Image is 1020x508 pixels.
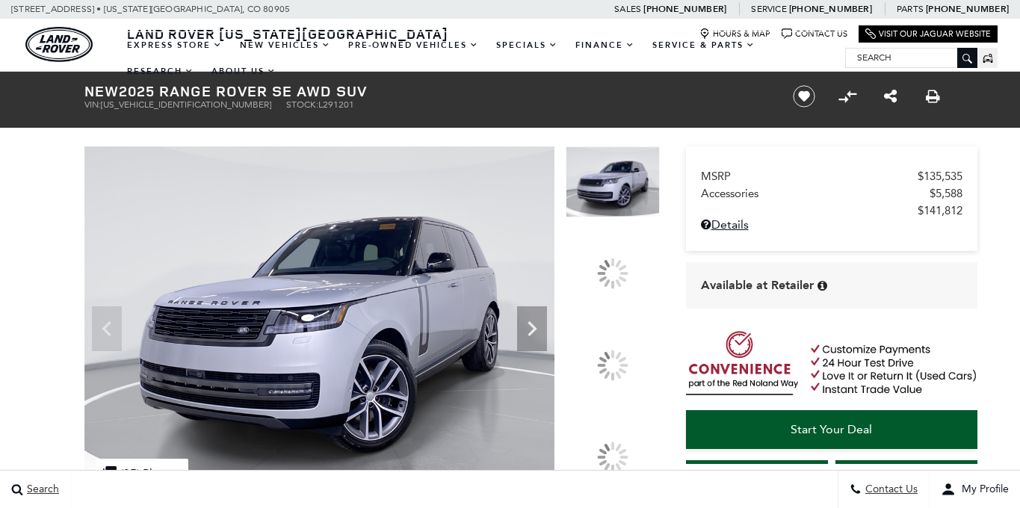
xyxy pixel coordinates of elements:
div: Vehicle is in stock and ready for immediate delivery. Due to demand, availability is subject to c... [817,280,827,291]
a: About Us [203,58,285,84]
a: Print this New 2025 Range Rover SE AWD SUV [926,87,940,105]
img: Land Rover [25,27,93,62]
a: Specials [487,32,566,58]
span: Stock: [286,99,318,110]
span: Service [751,4,786,14]
a: [PHONE_NUMBER] [789,3,872,15]
div: (35) Photos [96,459,188,488]
a: Start Your Deal [686,410,977,449]
a: Visit Our Jaguar Website [865,28,991,40]
span: $141,812 [918,204,962,217]
span: [US_VEHICLE_IDENTIFICATION_NUMBER] [101,99,271,110]
a: Share this New 2025 Range Rover SE AWD SUV [884,87,897,105]
button: Compare vehicle [836,85,859,108]
span: MSRP [701,170,918,183]
a: [STREET_ADDRESS] • [US_STATE][GEOGRAPHIC_DATA], CO 80905 [11,4,290,14]
a: Hours & Map [699,28,770,40]
a: Instant Trade Value [686,460,828,499]
span: Parts [897,4,924,14]
span: Sales [614,4,641,14]
button: Save vehicle [788,84,820,108]
img: New 2025 Hakuba Silver Land Rover SE image 1 [84,146,554,499]
span: $135,535 [918,170,962,183]
a: MSRP $135,535 [701,170,962,183]
a: Accessories $5,588 [701,187,962,200]
div: Next [517,306,547,351]
input: Search [846,49,977,66]
span: L291201 [318,99,354,110]
span: Land Rover [US_STATE][GEOGRAPHIC_DATA] [127,25,448,43]
span: $5,588 [930,187,962,200]
a: Schedule Test Drive [835,460,977,499]
a: [PHONE_NUMBER] [643,3,726,15]
a: Service & Parts [643,32,764,58]
a: Research [118,58,203,84]
a: Details [701,217,962,232]
img: New 2025 Hakuba Silver Land Rover SE image 1 [566,146,660,217]
h1: 2025 Range Rover SE AWD SUV [84,83,768,99]
span: Start Your Deal [791,422,872,436]
span: Search [23,483,59,496]
a: Land Rover [US_STATE][GEOGRAPHIC_DATA] [118,25,457,43]
a: [PHONE_NUMBER] [926,3,1009,15]
span: Contact Us [862,483,918,496]
a: Contact Us [782,28,847,40]
strong: New [84,81,119,101]
span: Accessories [701,187,930,200]
a: Pre-Owned Vehicles [339,32,487,58]
a: EXPRESS STORE [118,32,231,58]
a: New Vehicles [231,32,339,58]
a: $141,812 [701,204,962,217]
span: My Profile [956,483,1009,496]
nav: Main Navigation [118,32,845,84]
a: land-rover [25,27,93,62]
a: Finance [566,32,643,58]
button: Open user profile menu [930,471,1020,508]
span: VIN: [84,99,101,110]
span: Available at Retailer [701,277,814,294]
